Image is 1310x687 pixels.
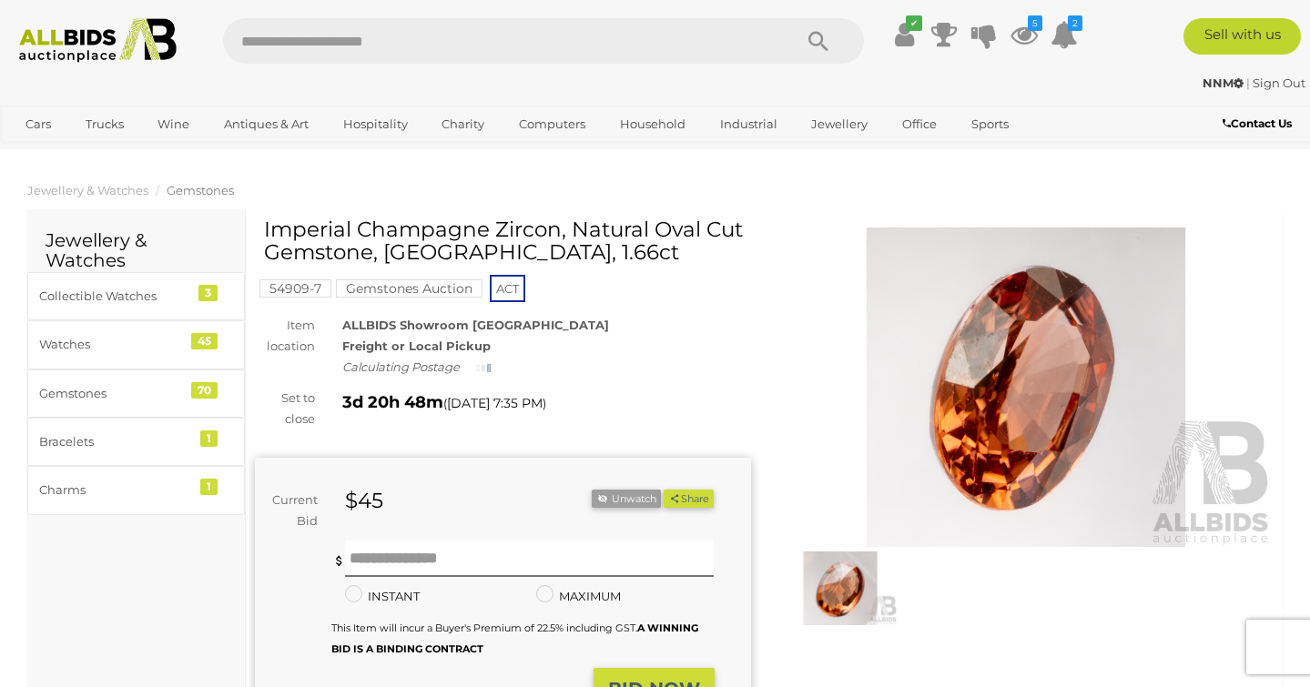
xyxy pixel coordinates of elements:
a: Sports [960,109,1021,139]
a: Collectible Watches 3 [27,272,245,320]
i: 5 [1028,15,1042,31]
a: Jewellery [799,109,879,139]
span: | [1246,76,1250,90]
a: Office [890,109,949,139]
h1: Imperial Champagne Zircon, Natural Oval Cut Gemstone, [GEOGRAPHIC_DATA], 1.66ct [264,218,746,265]
button: Unwatch [592,490,661,509]
label: INSTANT [345,586,420,607]
img: Imperial Champagne Zircon, Natural Oval Cut Gemstone, Tanzania, 1.66ct [783,551,898,625]
div: 3 [198,285,218,301]
strong: NNM [1203,76,1244,90]
i: ✔ [906,15,922,31]
i: 2 [1068,15,1082,31]
div: Item location [241,315,329,358]
b: Contact Us [1223,116,1292,130]
img: Imperial Champagne Zircon, Natural Oval Cut Gemstone, Tanzania, 1.66ct [778,227,1274,547]
a: Gemstones 70 [27,369,245,418]
div: Bracelets [39,431,189,452]
div: Charms [39,480,189,500]
div: 45 [191,333,218,349]
strong: $45 [345,488,383,513]
button: Search [773,18,864,64]
label: MAXIMUM [536,586,621,607]
div: 1 [200,479,218,495]
a: Contact Us [1223,114,1296,134]
i: Calculating Postage [342,359,460,374]
a: Jewellery & Watches [27,183,148,197]
a: Sign Out [1253,76,1305,90]
a: Hospitality [331,109,420,139]
strong: ALLBIDS Showroom [GEOGRAPHIC_DATA] [342,318,609,332]
a: Computers [507,109,597,139]
a: 5 [1010,18,1038,51]
a: Antiques & Art [212,109,320,139]
h2: Jewellery & Watches [46,230,227,270]
mark: 54909-7 [259,279,331,298]
a: Industrial [708,109,789,139]
span: ACT [490,275,525,302]
a: Charity [430,109,496,139]
button: Share [664,490,714,509]
img: Allbids.com.au [10,18,186,63]
a: Bracelets 1 [27,418,245,466]
a: Cars [14,109,63,139]
div: 70 [191,382,218,399]
a: Household [608,109,697,139]
a: 54909-7 [259,281,331,296]
div: Current Bid [255,490,331,532]
a: Gemstones Auction [336,281,482,296]
small: This Item will incur a Buyer's Premium of 22.5% including GST. [331,621,698,655]
a: [GEOGRAPHIC_DATA] [14,139,167,169]
a: Gemstones [167,183,234,197]
li: Unwatch this item [592,490,661,509]
img: small-loading.gif [476,363,491,373]
a: NNM [1203,76,1246,90]
div: Collectible Watches [39,286,189,307]
mark: Gemstones Auction [336,279,482,298]
a: Trucks [74,109,136,139]
a: Wine [146,109,201,139]
span: [DATE] 7:35 PM [447,395,543,411]
span: ( ) [443,396,546,410]
a: ✔ [890,18,918,51]
strong: Freight or Local Pickup [342,338,491,353]
div: 1 [200,430,218,447]
a: Sell with us [1183,18,1301,55]
div: Watches [39,334,189,355]
div: Set to close [241,388,329,430]
div: Gemstones [39,383,189,404]
a: Watches 45 [27,320,245,369]
a: Charms 1 [27,466,245,514]
a: 2 [1051,18,1078,51]
strong: 3d 20h 48m [342,392,443,412]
